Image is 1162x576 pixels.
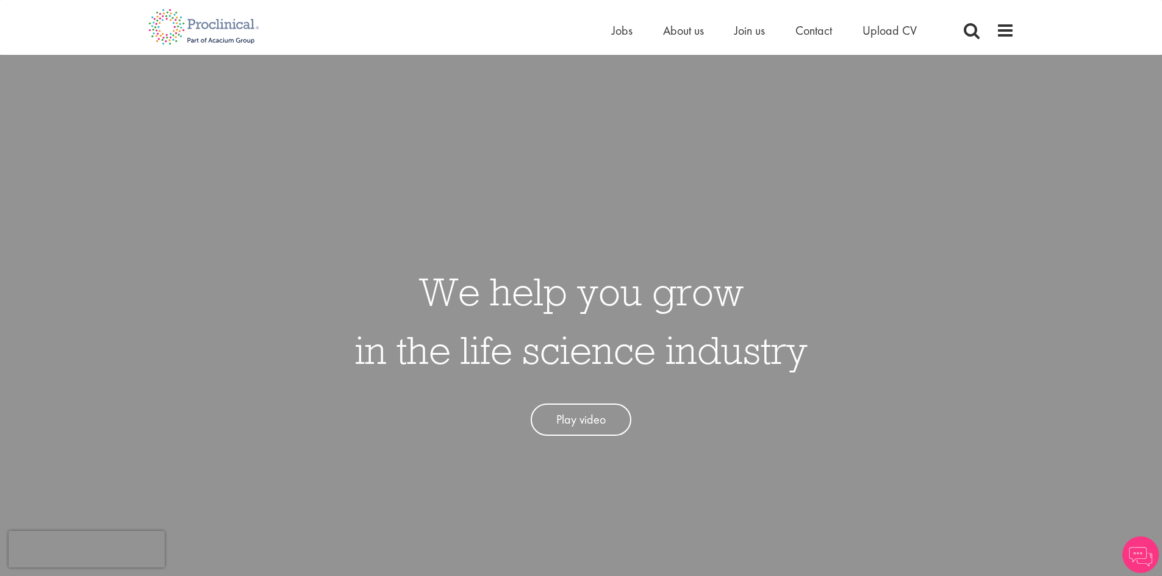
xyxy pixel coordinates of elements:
a: About us [663,23,704,38]
img: Chatbot [1122,536,1159,573]
a: Join us [734,23,765,38]
a: Jobs [612,23,633,38]
a: Upload CV [863,23,917,38]
a: Play video [531,404,631,436]
a: Contact [795,23,832,38]
h1: We help you grow in the life science industry [355,262,808,379]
